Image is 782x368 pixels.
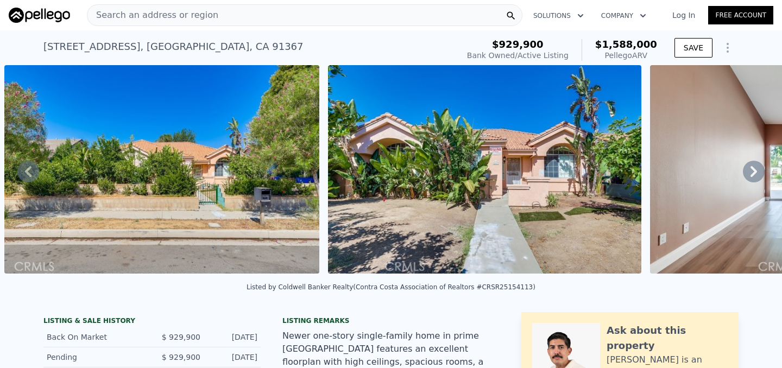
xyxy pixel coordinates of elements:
[659,10,708,21] a: Log In
[43,316,261,327] div: LISTING & SALE HISTORY
[4,65,319,274] img: Sale: 167069103 Parcel: 55252095
[282,316,500,325] div: Listing remarks
[467,51,518,60] span: Bank Owned /
[43,39,304,54] div: [STREET_ADDRESS] , [GEOGRAPHIC_DATA] , CA 91367
[717,37,739,59] button: Show Options
[708,6,773,24] a: Free Account
[518,51,569,60] span: Active Listing
[607,323,728,353] div: Ask about this property
[595,50,657,61] div: Pellego ARV
[209,332,257,342] div: [DATE]
[492,39,544,50] span: $929,900
[247,283,535,291] div: Listed by Coldwell Banker Realty (Contra Costa Association of Realtors #CRSR25154113)
[595,39,657,50] span: $1,588,000
[162,353,200,361] span: $ 929,900
[47,332,143,342] div: Back On Market
[328,65,641,274] img: Sale: 167069103 Parcel: 55252095
[674,38,712,58] button: SAVE
[9,8,70,23] img: Pellego
[525,6,592,26] button: Solutions
[87,9,218,22] span: Search an address or region
[209,352,257,363] div: [DATE]
[47,352,143,363] div: Pending
[162,333,200,341] span: $ 929,900
[592,6,655,26] button: Company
